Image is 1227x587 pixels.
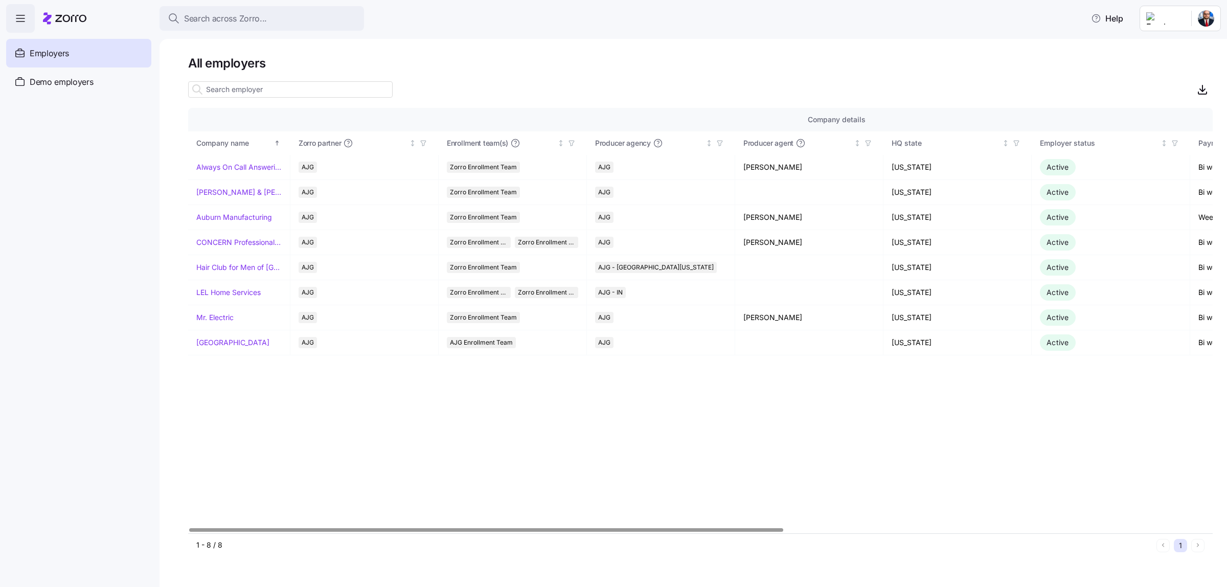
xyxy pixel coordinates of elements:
[1047,313,1069,322] span: Active
[883,280,1032,305] td: [US_STATE]
[1174,539,1187,552] button: 1
[1047,238,1069,246] span: Active
[598,237,610,248] span: AJG
[598,337,610,348] span: AJG
[1047,188,1069,196] span: Active
[450,312,517,323] span: Zorro Enrollment Team
[883,180,1032,205] td: [US_STATE]
[598,187,610,198] span: AJG
[706,140,713,147] div: Not sorted
[595,138,651,148] span: Producer agency
[1047,338,1069,347] span: Active
[439,131,587,155] th: Enrollment team(s)Not sorted
[892,138,1000,149] div: HQ state
[196,287,261,298] a: LEL Home Services
[883,155,1032,180] td: [US_STATE]
[735,205,883,230] td: [PERSON_NAME]
[1191,539,1205,552] button: Next page
[302,162,314,173] span: AJG
[450,212,517,223] span: Zorro Enrollment Team
[196,187,282,197] a: [PERSON_NAME] & [PERSON_NAME]'s
[735,230,883,255] td: [PERSON_NAME]
[883,131,1032,155] th: HQ stateNot sorted
[447,138,508,148] span: Enrollment team(s)
[302,187,314,198] span: AJG
[184,12,267,25] span: Search across Zorro...
[450,162,517,173] span: Zorro Enrollment Team
[598,212,610,223] span: AJG
[196,312,234,323] a: Mr. Electric
[30,47,69,60] span: Employers
[1156,539,1170,552] button: Previous page
[196,262,282,273] a: Hair Club for Men of [GEOGRAPHIC_DATA]
[299,138,341,148] span: Zorro partner
[1146,12,1183,25] img: Employer logo
[450,337,513,348] span: AJG Enrollment Team
[450,287,508,298] span: Zorro Enrollment Team
[274,140,281,147] div: Sorted ascending
[1083,8,1131,29] button: Help
[598,262,714,273] span: AJG - [GEOGRAPHIC_DATA][US_STATE]
[302,312,314,323] span: AJG
[188,131,290,155] th: Company nameSorted ascending
[196,138,272,149] div: Company name
[1198,10,1214,27] img: 881f64db-862a-4d68-9582-1fb6ded42eab-1756395676831.jpeg
[587,131,735,155] th: Producer agencyNot sorted
[883,255,1032,280] td: [US_STATE]
[160,6,364,31] button: Search across Zorro...
[196,237,282,247] a: CONCERN Professional Services
[302,237,314,248] span: AJG
[196,162,282,172] a: Always On Call Answering Service
[883,305,1032,330] td: [US_STATE]
[196,212,272,222] a: Auburn Manufacturing
[450,187,517,198] span: Zorro Enrollment Team
[1047,288,1069,297] span: Active
[302,337,314,348] span: AJG
[6,39,151,67] a: Employers
[290,131,439,155] th: Zorro partnerNot sorted
[188,55,1213,71] h1: All employers
[196,337,269,348] a: [GEOGRAPHIC_DATA]
[598,162,610,173] span: AJG
[1002,140,1009,147] div: Not sorted
[735,305,883,330] td: [PERSON_NAME]
[883,205,1032,230] td: [US_STATE]
[598,312,610,323] span: AJG
[883,330,1032,355] td: [US_STATE]
[1047,163,1069,171] span: Active
[450,237,508,248] span: Zorro Enrollment Team
[30,76,94,88] span: Demo employers
[1047,213,1069,221] span: Active
[1161,140,1168,147] div: Not sorted
[1040,138,1158,149] div: Employer status
[1047,263,1069,272] span: Active
[735,131,883,155] th: Producer agentNot sorted
[1032,131,1190,155] th: Employer statusNot sorted
[518,287,576,298] span: Zorro Enrollment Experts
[518,237,576,248] span: Zorro Enrollment Experts
[302,287,314,298] span: AJG
[854,140,861,147] div: Not sorted
[450,262,517,273] span: Zorro Enrollment Team
[302,262,314,273] span: AJG
[735,155,883,180] td: [PERSON_NAME]
[743,138,793,148] span: Producer agent
[188,81,393,98] input: Search employer
[1091,12,1123,25] span: Help
[883,230,1032,255] td: [US_STATE]
[598,287,623,298] span: AJG - IN
[302,212,314,223] span: AJG
[557,140,564,147] div: Not sorted
[409,140,416,147] div: Not sorted
[196,540,1152,550] div: 1 - 8 / 8
[6,67,151,96] a: Demo employers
